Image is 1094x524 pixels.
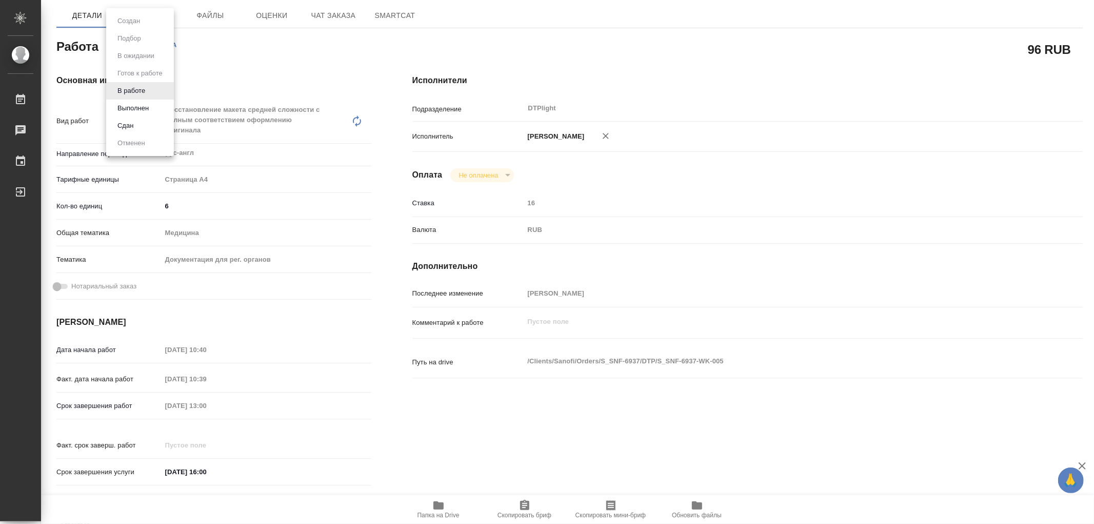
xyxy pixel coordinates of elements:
[114,103,152,114] button: Выполнен
[114,15,143,27] button: Создан
[114,50,157,62] button: В ожидании
[114,138,148,149] button: Отменен
[114,68,166,79] button: Готов к работе
[114,120,136,131] button: Сдан
[114,33,144,44] button: Подбор
[114,85,148,96] button: В работе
